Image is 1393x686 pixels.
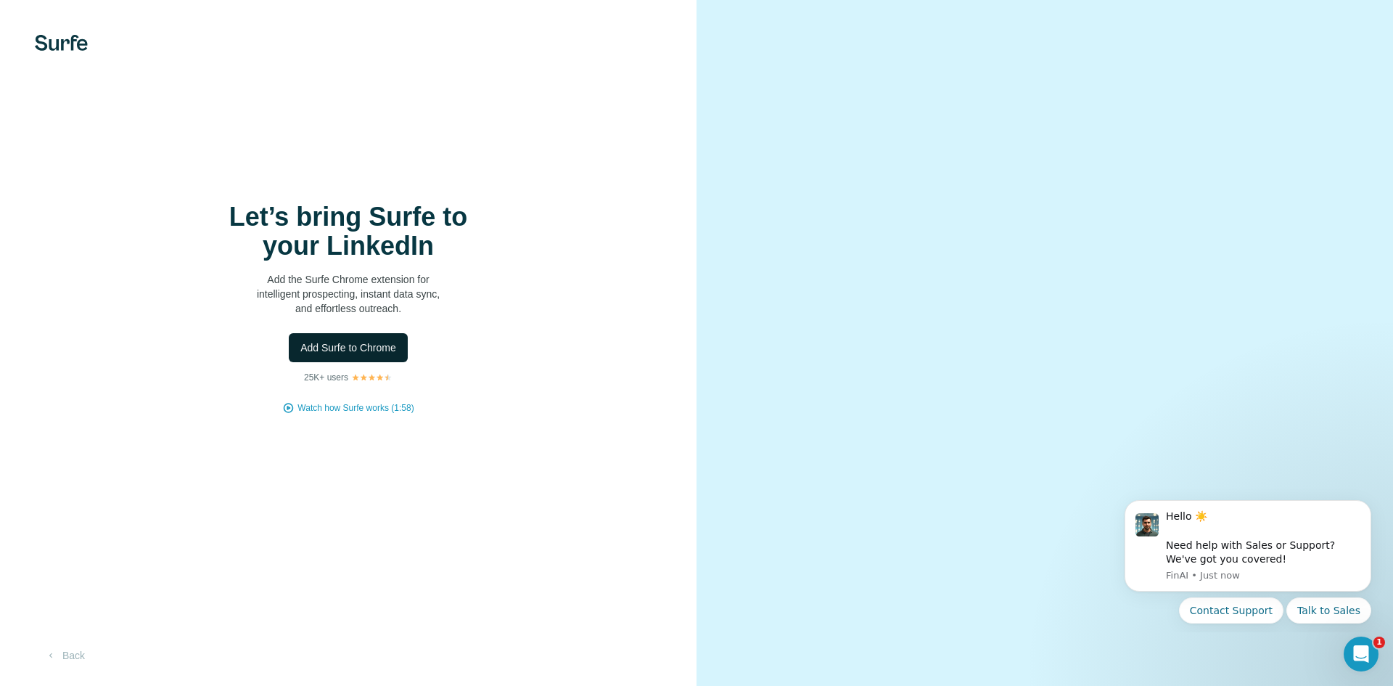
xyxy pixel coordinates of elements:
[35,35,88,51] img: Surfe's logo
[304,371,348,384] p: 25K+ users
[351,373,393,382] img: Rating Stars
[203,272,493,316] p: Add the Surfe Chrome extension for intelligent prospecting, instant data sync, and effortless out...
[1344,637,1378,671] iframe: Intercom live chat
[289,333,408,362] button: Add Surfe to Chrome
[1103,487,1393,632] iframe: Intercom notifications message
[1373,637,1385,648] span: 1
[300,340,396,355] span: Add Surfe to Chrome
[35,642,95,669] button: Back
[203,203,493,261] h1: Let’s bring Surfe to your LinkedIn
[297,401,414,415] button: Watch how Surfe works (1:58)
